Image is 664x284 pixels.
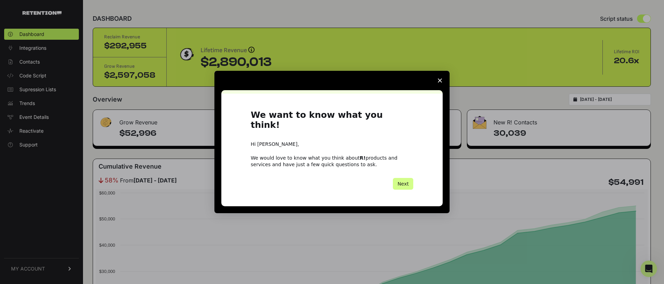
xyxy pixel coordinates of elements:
h1: We want to know what you think! [251,110,413,134]
button: Next [393,178,413,190]
div: We would love to know what you think about products and services and have just a few quick questi... [251,155,413,167]
div: Hi [PERSON_NAME], [251,141,413,148]
b: R! [360,155,366,161]
span: Close survey [430,71,450,90]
